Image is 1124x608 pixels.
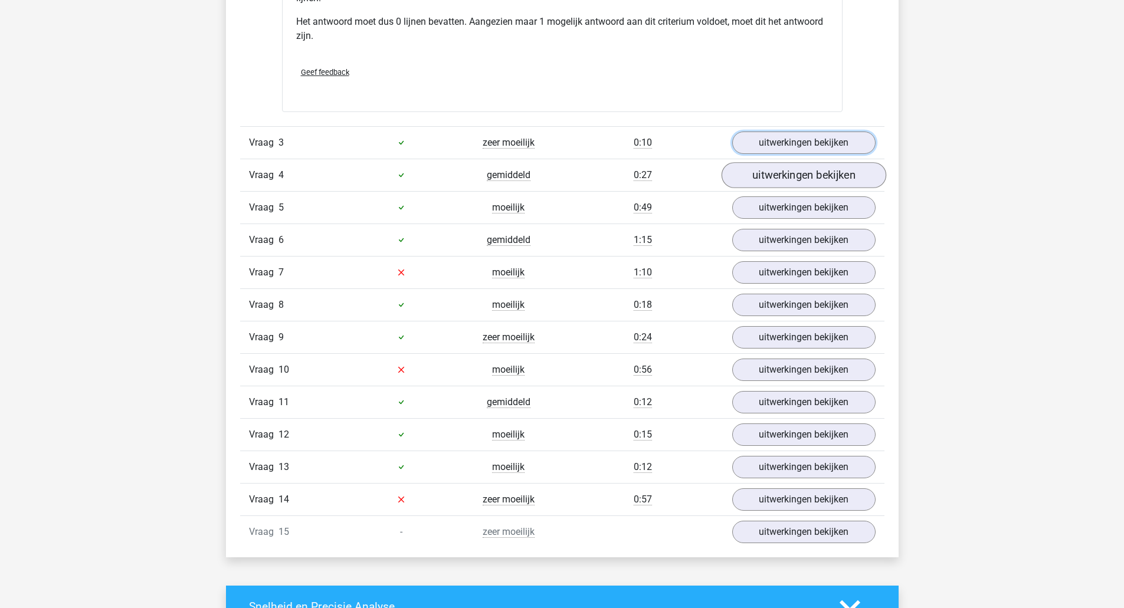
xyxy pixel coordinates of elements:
span: zeer moeilijk [483,494,535,505]
a: uitwerkingen bekijken [721,162,886,188]
span: moeilijk [492,267,525,278]
span: zeer moeilijk [483,331,535,343]
span: Geef feedback [301,68,349,77]
span: 9 [278,331,284,343]
span: 0:24 [634,331,652,343]
span: 0:56 [634,364,652,376]
span: 0:18 [634,299,652,311]
span: moeilijk [492,429,525,441]
span: 0:49 [634,202,652,213]
a: uitwerkingen bekijken [732,326,876,349]
span: Vraag [249,395,278,409]
span: 0:15 [634,429,652,441]
a: uitwerkingen bekijken [732,229,876,251]
span: 15 [278,526,289,537]
span: gemiddeld [487,234,530,246]
a: uitwerkingen bekijken [732,294,876,316]
span: Vraag [249,492,278,507]
span: Vraag [249,460,278,474]
span: gemiddeld [487,169,530,181]
span: Vraag [249,330,278,344]
span: 3 [278,137,284,148]
span: moeilijk [492,364,525,376]
span: moeilijk [492,461,525,473]
span: 1:10 [634,267,652,278]
a: uitwerkingen bekijken [732,456,876,478]
span: 0:12 [634,461,652,473]
span: zeer moeilijk [483,137,535,149]
span: gemiddeld [487,396,530,408]
span: 1:15 [634,234,652,246]
a: uitwerkingen bekijken [732,391,876,413]
div: - [348,525,455,539]
span: 5 [278,202,284,213]
span: Vraag [249,201,278,215]
span: 4 [278,169,284,180]
span: 0:27 [634,169,652,181]
span: Vraag [249,233,278,247]
a: uitwerkingen bekijken [732,132,876,154]
span: Vraag [249,363,278,377]
span: Vraag [249,136,278,150]
span: moeilijk [492,299,525,311]
a: uitwerkingen bekijken [732,423,876,446]
span: zeer moeilijk [483,526,535,538]
a: uitwerkingen bekijken [732,261,876,284]
span: 10 [278,364,289,375]
span: Vraag [249,265,278,280]
span: 8 [278,299,284,310]
p: Het antwoord moet dus 0 lijnen bevatten. Aangezien maar 1 mogelijk antwoord aan dit criterium vol... [296,15,828,43]
span: 13 [278,461,289,472]
a: uitwerkingen bekijken [732,488,876,511]
span: 12 [278,429,289,440]
span: moeilijk [492,202,525,213]
span: 0:10 [634,137,652,149]
span: Vraag [249,168,278,182]
span: 0:57 [634,494,652,505]
span: 6 [278,234,284,245]
span: 0:12 [634,396,652,408]
span: Vraag [249,298,278,312]
a: uitwerkingen bekijken [732,521,876,543]
span: Vraag [249,428,278,442]
a: uitwerkingen bekijken [732,196,876,219]
span: Vraag [249,525,278,539]
span: 11 [278,396,289,407]
span: 14 [278,494,289,505]
a: uitwerkingen bekijken [732,359,876,381]
span: 7 [278,267,284,278]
